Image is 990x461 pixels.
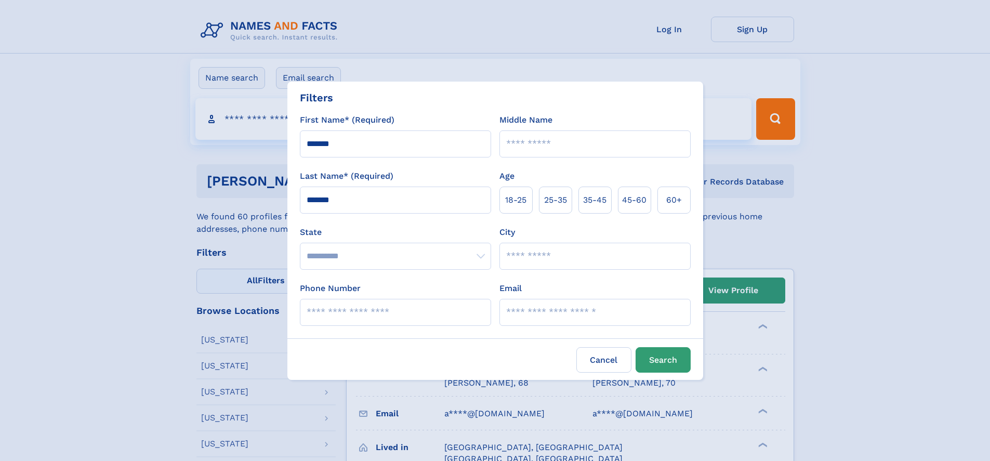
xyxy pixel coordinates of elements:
[666,194,682,206] span: 60+
[300,170,393,182] label: Last Name* (Required)
[499,282,522,295] label: Email
[499,226,515,239] label: City
[300,282,361,295] label: Phone Number
[499,170,514,182] label: Age
[636,347,691,373] button: Search
[544,194,567,206] span: 25‑35
[583,194,606,206] span: 35‑45
[300,90,333,106] div: Filters
[300,114,394,126] label: First Name* (Required)
[499,114,552,126] label: Middle Name
[300,226,491,239] label: State
[576,347,631,373] label: Cancel
[505,194,526,206] span: 18‑25
[622,194,646,206] span: 45‑60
